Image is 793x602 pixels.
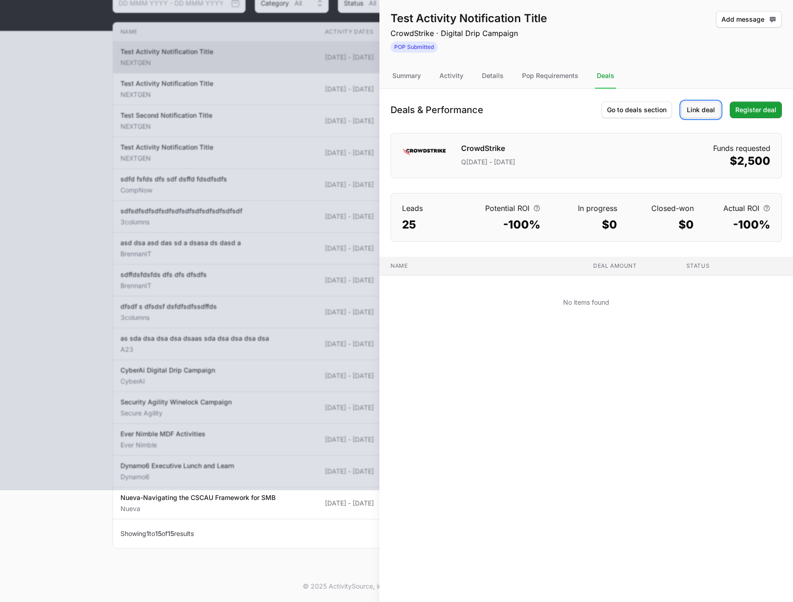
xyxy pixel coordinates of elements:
[686,262,710,270] span: Status
[721,14,776,25] span: Add message
[390,28,547,39] p: CrowdStrike · Digital Drip Campaign
[390,11,547,26] h1: Test Activity Notification Title
[735,104,776,115] span: Register deal
[607,104,667,115] span: Go to deals section
[438,64,465,89] div: Activity
[379,64,793,89] nav: Tabs
[716,11,782,28] button: Add message
[555,203,617,214] dt: In progress
[402,143,446,161] img: CrowdStrike
[479,203,541,214] dt: Potential ROI
[713,143,770,154] dt: Funds requested
[479,217,541,232] dd: -100%
[461,157,515,169] p: Q[DATE] - [DATE]
[709,217,770,232] dd: -100%
[390,41,547,53] span: Activity Status
[730,102,782,118] button: Register deal
[555,217,617,232] dd: $0
[390,103,483,116] h1: Deals & Performance
[593,262,637,270] span: Deal amount
[601,102,672,118] button: Go to deals section
[402,217,464,232] dd: 25
[716,11,782,53] div: Activity actions
[461,143,515,156] h1: CrowdStrike
[520,64,580,89] div: Pop Requirements
[402,203,464,214] dt: Leads
[632,203,694,214] dt: Closed-won
[709,203,770,214] dt: Actual ROI
[687,104,715,115] span: Link deal
[390,64,423,89] div: Summary
[632,217,694,232] dd: $0
[387,262,408,269] span: Name
[595,64,616,89] div: Deals
[713,154,770,169] dd: $2,500
[681,102,721,118] button: Link deal
[379,276,793,330] td: No items found
[480,64,505,89] div: Details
